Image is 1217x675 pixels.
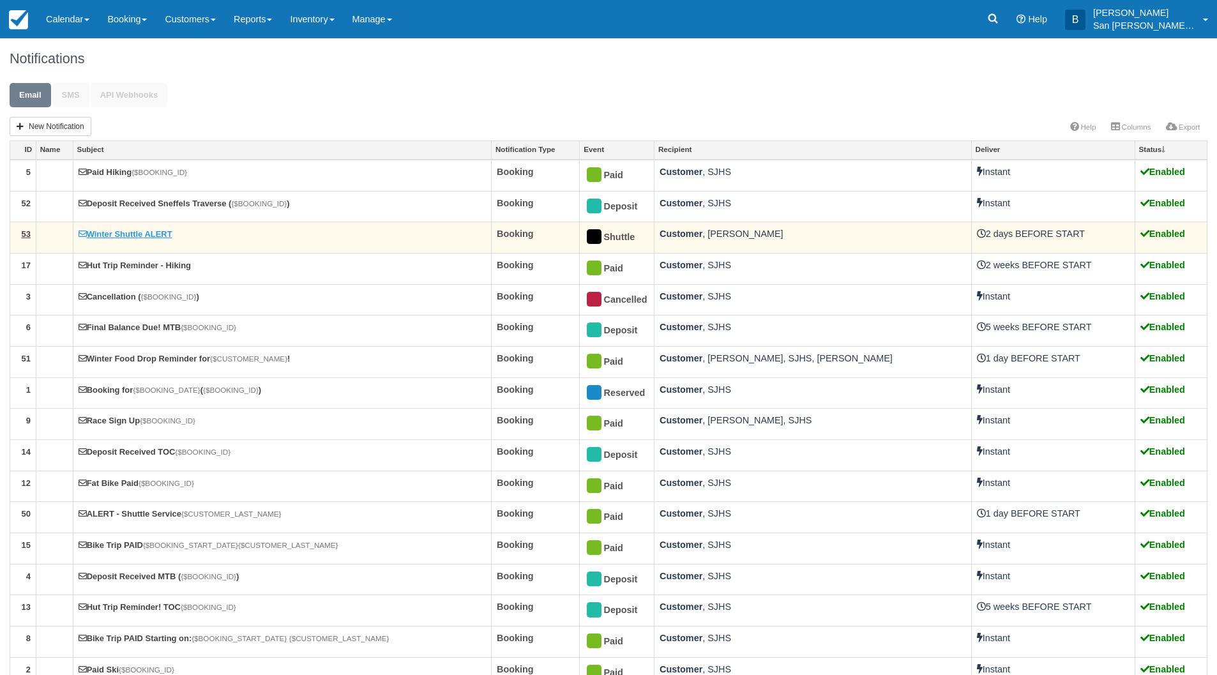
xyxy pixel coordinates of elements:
[79,665,174,674] a: Paid Ski{$BOOKING_ID}
[971,284,1135,315] td: Instant
[21,261,30,270] a: 17
[497,353,534,363] strong: Booking
[497,322,534,332] strong: Booking
[654,315,972,347] td: , SJHS
[971,533,1135,565] td: Instant
[660,260,702,270] strong: Customer
[21,602,30,612] a: 13
[585,445,637,466] div: Deposit
[971,346,1135,377] td: 1 day BEFORE START
[203,386,259,394] strong: {$BOOKING_ID}
[1065,10,1085,30] div: B
[654,253,972,284] td: , SJHS
[289,634,389,642] strong: {$CUSTOMER_LAST_NAME}
[660,633,702,643] strong: Customer
[1140,571,1185,581] strong: Enabled
[497,478,534,488] strong: Booking
[660,384,702,395] strong: Customer
[497,291,534,301] strong: Booking
[79,416,195,425] a: Race Sign Up{$BOOKING_ID}
[497,415,534,425] strong: Booking
[654,160,972,191] td: , SJHS
[1140,291,1185,301] strong: Enabled
[654,284,972,315] td: , SJHS
[497,260,534,270] strong: Booking
[497,229,534,239] strong: Booking
[79,167,187,177] a: Paid Hiking{$BOOKING_ID}
[585,227,637,248] div: Shuttle
[654,533,972,565] td: , SJHS
[1140,664,1185,674] strong: Enabled
[580,141,654,159] a: Event
[10,141,36,159] a: ID
[21,509,30,519] a: 50
[181,572,236,580] strong: {$BOOKING_ID}
[971,377,1135,409] td: Instant
[971,253,1135,284] td: 2 weeks BEFORE START
[26,572,31,581] a: 4
[497,384,534,395] strong: Booking
[585,321,637,341] div: Deposit
[26,322,31,332] a: 6
[654,626,972,658] td: , SJHS
[1158,118,1207,136] a: Export
[660,322,702,332] strong: Customer
[26,167,31,177] a: 5
[119,665,174,674] strong: {$BOOKING_ID}
[79,572,239,581] a: Deposit Received MTB ({$BOOKING_ID})
[585,259,637,279] div: Paid
[585,414,637,434] div: Paid
[175,448,231,456] strong: {$BOOKING_ID}
[971,440,1135,471] td: Instant
[585,570,637,590] div: Deposit
[139,479,194,487] strong: {$BOOKING_ID}
[181,323,236,331] strong: {$BOOKING_ID}
[660,478,702,488] strong: Customer
[1135,141,1207,159] a: Status
[181,603,236,611] strong: {$BOOKING_ID}
[1140,446,1185,457] strong: Enabled
[192,634,287,642] strong: {$BOOKING_START_DATE}
[971,409,1135,440] td: Instant
[654,222,972,254] td: , [PERSON_NAME]
[79,478,194,488] a: Fat Bike Paid{$BOOKING_ID}
[654,377,972,409] td: , SJHS
[1103,118,1158,136] a: Columns
[21,447,30,457] a: 14
[133,386,200,394] strong: {$BOOKING_DATE}
[654,141,971,159] a: Recipient
[26,416,31,425] a: 9
[1140,633,1185,643] strong: Enabled
[660,229,702,239] strong: Customer
[585,600,637,621] div: Deposit
[585,476,637,497] div: Paid
[1140,322,1185,332] strong: Enabled
[497,508,534,519] strong: Booking
[140,416,195,425] strong: {$BOOKING_ID}
[79,322,236,332] a: Final Balance Due! MTB{$BOOKING_ID}
[21,199,30,208] a: 52
[654,564,972,595] td: , SJHS
[660,198,702,208] strong: Customer
[660,167,702,177] strong: Customer
[132,168,187,176] strong: {$BOOKING_ID}
[21,478,30,488] a: 12
[497,633,534,643] strong: Booking
[660,508,702,519] strong: Customer
[585,352,637,372] div: Paid
[971,191,1135,222] td: Instant
[10,117,91,136] a: New Notification
[1140,353,1185,363] strong: Enabled
[971,595,1135,626] td: 5 weeks BEFORE START
[1140,260,1185,270] strong: Enabled
[1028,14,1047,24] span: Help
[1093,6,1195,19] p: [PERSON_NAME]
[79,261,191,270] a: Hut Trip Reminder - Hiking
[971,315,1135,347] td: 5 weeks BEFORE START
[21,354,30,363] a: 51
[79,292,199,301] a: Cancellation ({$BOOKING_ID})
[181,510,282,518] strong: {$CUSTOMER_LAST_NAME}
[654,502,972,533] td: , SJHS
[585,197,637,217] div: Deposit
[143,541,238,549] strong: {$BOOKING_START_DATE}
